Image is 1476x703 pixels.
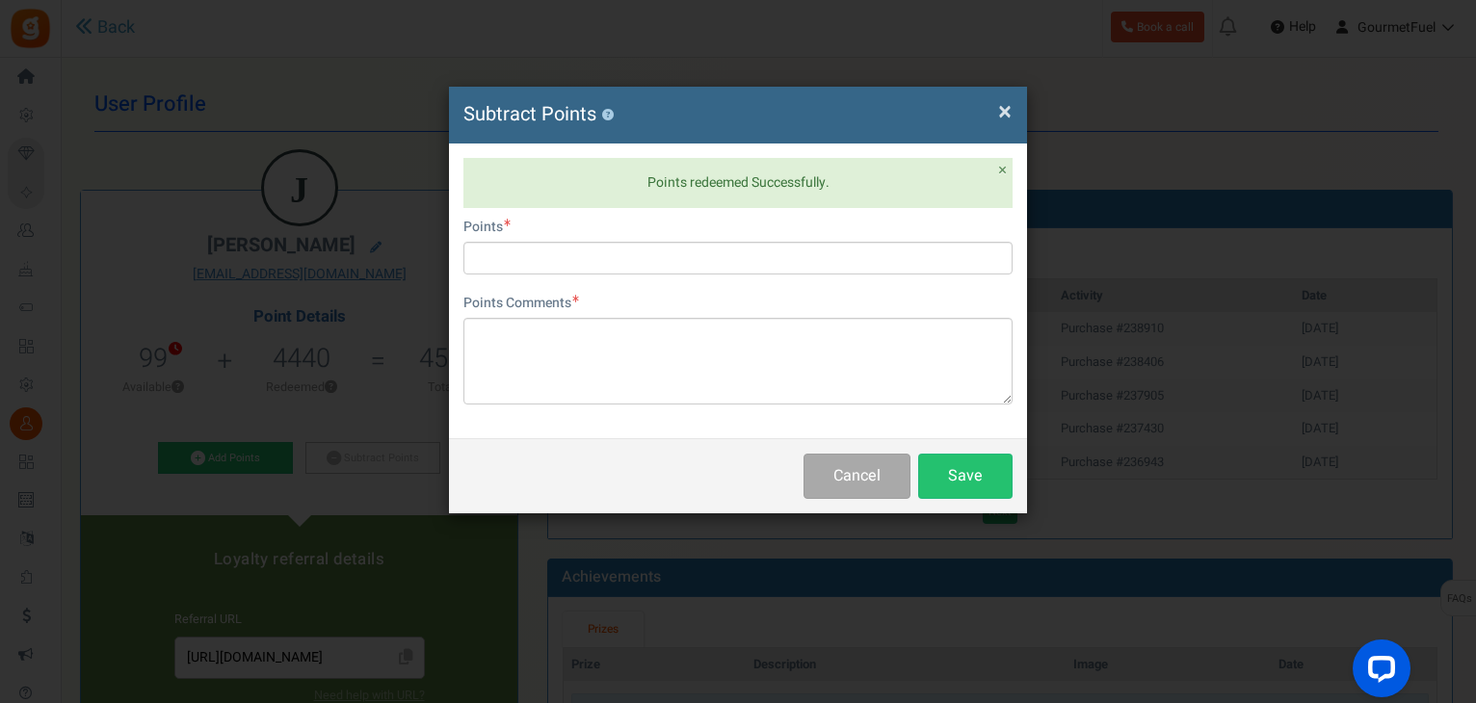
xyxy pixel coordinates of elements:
button: Save [918,454,1013,499]
span: × [998,93,1012,130]
span: × [998,158,1007,182]
button: Cancel [804,454,910,499]
label: Points Comments [463,294,579,313]
div: Points redeemed Successfully. [463,158,1013,208]
label: Points [463,218,511,237]
button: ? [601,109,614,121]
h4: Subtract Points [463,101,1013,129]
